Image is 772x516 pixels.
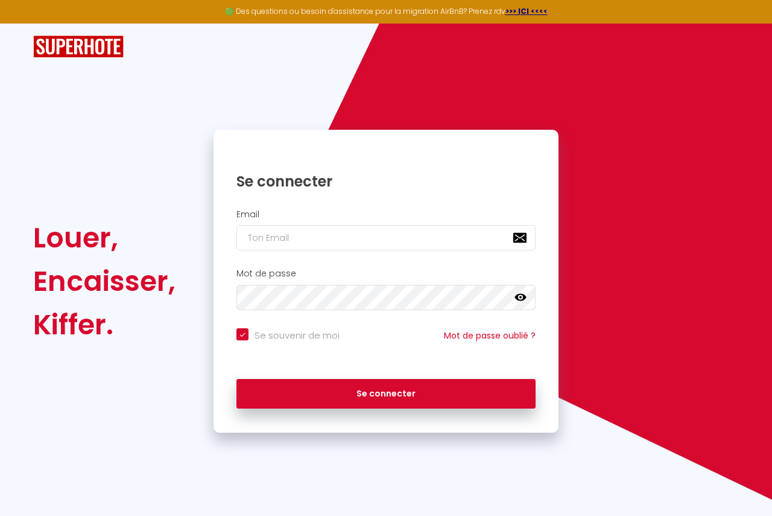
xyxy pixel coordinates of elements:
button: Se connecter [236,379,536,409]
div: Encaisser, [33,260,176,303]
div: Kiffer. [33,303,176,346]
img: SuperHote logo [33,36,124,58]
a: Mot de passe oublié ? [444,330,536,342]
div: Louer, [33,216,176,260]
h1: Se connecter [236,172,536,191]
input: Ton Email [236,225,536,250]
h2: Email [236,209,536,220]
h2: Mot de passe [236,269,536,279]
a: >>> ICI <<<< [505,6,548,16]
